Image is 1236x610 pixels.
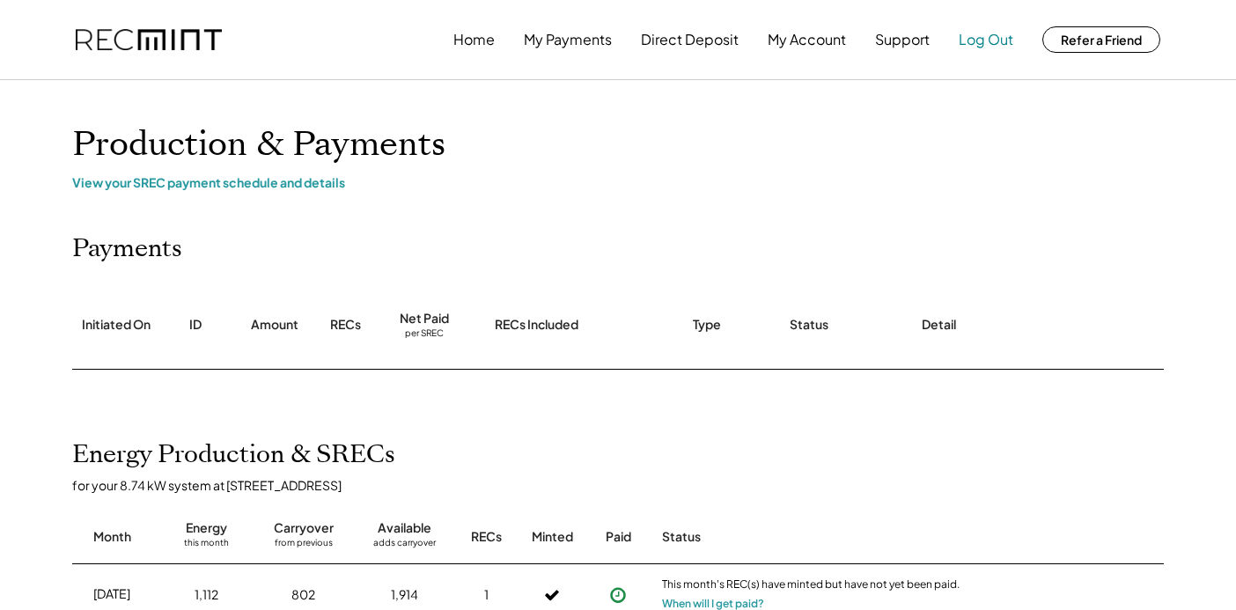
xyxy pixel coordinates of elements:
[400,310,449,327] div: Net Paid
[275,537,333,555] div: from previous
[524,22,612,57] button: My Payments
[453,22,495,57] button: Home
[959,22,1013,57] button: Log Out
[605,582,631,608] button: Payment approved, but not yet initiated.
[82,316,151,334] div: Initiated On
[495,316,578,334] div: RECs Included
[72,124,1164,165] h1: Production & Payments
[93,528,131,546] div: Month
[875,22,930,57] button: Support
[330,316,361,334] div: RECs
[291,586,315,604] div: 802
[184,537,229,555] div: this month
[72,477,1181,493] div: for your 8.74 kW system at [STREET_ADDRESS]
[471,528,502,546] div: RECs
[186,519,227,537] div: Energy
[790,316,828,334] div: Status
[378,519,431,537] div: Available
[405,327,444,341] div: per SREC
[641,22,739,57] button: Direct Deposit
[922,316,956,334] div: Detail
[606,528,631,546] div: Paid
[532,528,573,546] div: Minted
[662,577,961,595] div: This month's REC(s) have minted but have not yet been paid.
[72,440,395,470] h2: Energy Production & SRECs
[72,174,1164,190] div: View your SREC payment schedule and details
[76,29,222,51] img: recmint-logotype%403x.png
[662,528,961,546] div: Status
[189,316,202,334] div: ID
[251,316,298,334] div: Amount
[1042,26,1160,53] button: Refer a Friend
[693,316,721,334] div: Type
[768,22,846,57] button: My Account
[195,586,218,604] div: 1,112
[274,519,334,537] div: Carryover
[373,537,436,555] div: adds carryover
[484,586,489,604] div: 1
[93,585,130,603] div: [DATE]
[72,234,182,264] h2: Payments
[391,586,418,604] div: 1,914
